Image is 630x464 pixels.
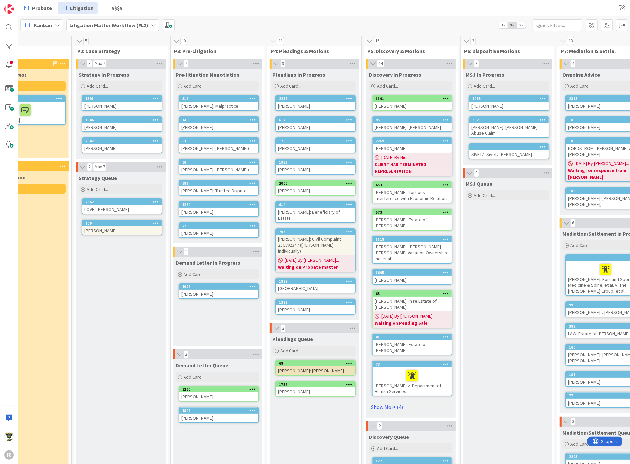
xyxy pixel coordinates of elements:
[570,83,592,89] span: Add Card...
[275,159,356,175] a: 1933[PERSON_NAME]
[469,150,549,159] div: SIVETZ: Sivetz [PERSON_NAME]
[275,180,356,196] a: 2000[PERSON_NAME]
[182,181,258,186] div: 382
[179,137,259,153] a: 93[PERSON_NAME] ([PERSON_NAME])
[182,408,258,413] div: 1808
[276,235,355,255] div: [PERSON_NAME]: Civil Complaint 25CV02347 ([PERSON_NAME] individually)
[276,278,355,284] div: 1877
[279,361,355,366] div: 68
[275,299,356,315] a: 1388[PERSON_NAME]
[276,180,355,195] div: 2000[PERSON_NAME]
[279,202,355,207] div: 614
[373,138,452,153] div: 2269[PERSON_NAME]
[275,201,356,223] a: 614[PERSON_NAME]: Beneficiary of Estate
[179,392,258,401] div: [PERSON_NAME]
[4,4,14,14] img: Visit kanbanzone.com
[373,215,452,230] div: [PERSON_NAME]: Estate of [PERSON_NAME]
[276,123,355,131] div: [PERSON_NAME]
[276,284,355,293] div: [GEOGRAPHIC_DATA]
[373,182,452,188] div: 653
[179,387,258,392] div: 2260
[276,299,355,305] div: 1388
[376,335,452,339] div: 41
[85,139,162,143] div: 2042
[372,290,452,328] a: 63[PERSON_NAME]: In re Estate of [PERSON_NAME][DATE] By [PERSON_NAME]...Waiting on Pending Sale
[179,223,258,237] div: 270[PERSON_NAME]
[276,278,355,293] div: 1877[GEOGRAPHIC_DATA]
[275,381,356,397] a: 1758[PERSON_NAME]
[373,117,452,131] div: 95[PERSON_NAME]: [PERSON_NAME]
[373,236,452,263] div: 1118[PERSON_NAME]: [PERSON_NAME] [PERSON_NAME] Vacation Ownership Inc. et al
[376,362,452,367] div: 73
[377,445,398,451] span: Add Card...
[179,229,258,237] div: [PERSON_NAME]
[372,181,452,203] a: 653[PERSON_NAME]: Tortious Interference with Economic Relations
[279,139,355,143] div: 1796
[374,37,381,45] span: 16
[182,224,258,228] div: 270
[373,270,452,284] div: 1695[PERSON_NAME]
[373,96,452,102] div: 1191
[179,290,258,298] div: [PERSON_NAME]
[381,313,436,320] span: [DATE] By [PERSON_NAME]...
[472,118,549,122] div: 362
[276,387,355,396] div: [PERSON_NAME]
[179,284,258,290] div: 1928
[179,201,259,217] a: 1284[PERSON_NAME]
[276,138,355,153] div: 1796[PERSON_NAME]
[82,205,162,214] div: LOVE, [PERSON_NAME]
[179,96,258,102] div: 516
[373,123,452,131] div: [PERSON_NAME]: [PERSON_NAME]
[179,159,258,165] div: 66
[20,2,56,14] a: Probate
[469,116,549,138] a: 362[PERSON_NAME]: [PERSON_NAME] Abuse Claim
[276,117,355,131] div: 617[PERSON_NAME]
[279,300,355,305] div: 1388
[85,96,162,101] div: 1391
[179,202,258,208] div: 1284
[179,117,258,123] div: 1455
[373,144,452,153] div: [PERSON_NAME]
[508,22,517,28] span: 2x
[469,96,549,110] div: 1055[PERSON_NAME]
[279,181,355,186] div: 2000
[85,221,162,226] div: 100
[58,2,98,14] a: Litigation
[469,117,549,137] div: 362[PERSON_NAME]: [PERSON_NAME] Abuse Claim
[82,144,162,153] div: [PERSON_NAME]
[182,139,258,143] div: 93
[179,407,259,423] a: 1808[PERSON_NAME]
[184,374,205,380] span: Add Card...
[369,402,452,412] a: Show More (4)
[373,458,452,464] div: 127
[469,102,549,110] div: [PERSON_NAME]
[82,198,162,214] a: 2362LOVE, [PERSON_NAME]
[184,271,205,277] span: Add Card...
[372,334,452,355] a: 41[PERSON_NAME]: Estate of [PERSON_NAME]
[279,382,355,387] div: 1758
[373,209,452,215] div: 573
[279,279,355,284] div: 1877
[469,117,549,123] div: 362
[179,138,258,144] div: 93
[372,137,452,176] a: 2269[PERSON_NAME][DATE] By Nic...CLIENT HAS TERMINATED REPRESENTATION
[82,199,162,205] div: 2362
[184,83,205,89] span: Add Card...
[179,159,258,174] div: 66[PERSON_NAME] ([PERSON_NAME])
[182,160,258,165] div: 66
[82,138,162,153] div: 2042[PERSON_NAME]
[82,138,162,144] div: 2042
[4,432,14,441] img: NC
[82,96,162,102] div: 1391
[112,4,122,12] span: $$$$
[517,22,526,28] span: 3x
[179,96,258,110] div: 516[PERSON_NAME]: Malpractice
[373,334,452,355] div: 41[PERSON_NAME]: Estate of [PERSON_NAME]
[275,95,356,111] a: 2238[PERSON_NAME]
[372,116,452,132] a: 95[PERSON_NAME]: [PERSON_NAME]
[469,143,549,159] a: 80SIVETZ: Sivetz [PERSON_NAME]
[373,138,452,144] div: 2269
[275,137,356,153] a: 1796[PERSON_NAME]
[182,96,258,101] div: 516
[373,102,452,110] div: [PERSON_NAME]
